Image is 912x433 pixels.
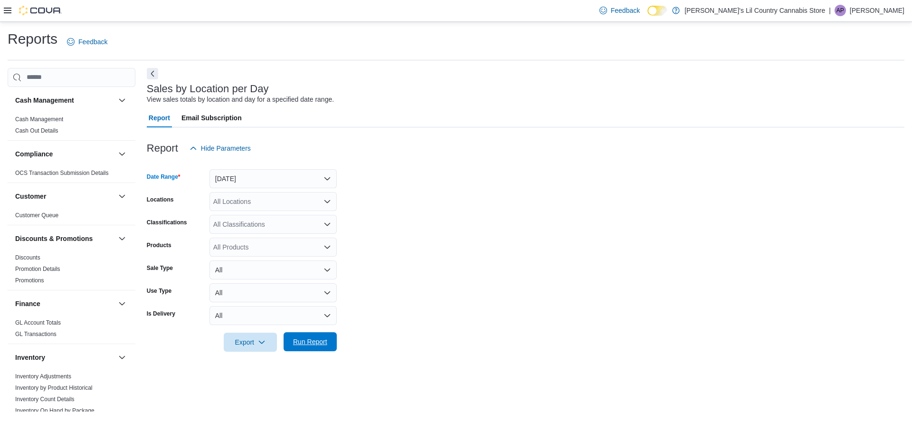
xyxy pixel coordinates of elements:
div: Customer [8,210,135,225]
a: Customer Queue [15,212,58,219]
button: Customer [116,191,128,202]
span: OCS Transaction Submission Details [15,169,109,177]
p: [PERSON_NAME]'s Lil Country Cannabis Store [684,5,825,16]
a: GL Transactions [15,331,57,337]
span: Feedback [78,37,107,47]
h3: Cash Management [15,96,74,105]
button: Compliance [116,148,128,160]
button: Open list of options [323,198,331,205]
span: Report [149,108,170,127]
p: [PERSON_NAME] [850,5,904,16]
a: OCS Transaction Submission Details [15,170,109,176]
label: Use Type [147,287,171,295]
h3: Discounts & Promotions [15,234,93,243]
a: Inventory Count Details [15,396,75,403]
h3: Customer [15,192,46,201]
h3: Compliance [15,149,53,159]
div: Cash Management [8,114,135,140]
label: Sale Type [147,264,173,272]
label: Classifications [147,219,187,226]
a: Feedback [63,32,111,51]
h3: Report [147,143,178,154]
span: Feedback [611,6,640,15]
a: Cash Management [15,116,63,123]
p: | [829,5,831,16]
span: Inventory Adjustments [15,373,71,380]
button: All [209,283,337,302]
h1: Reports [8,29,57,48]
a: Cash Out Details [15,127,58,134]
button: All [209,260,337,279]
div: Discounts & Promotions [8,252,135,290]
button: Inventory [15,353,114,362]
span: Hide Parameters [201,144,251,153]
button: Open list of options [323,243,331,251]
button: Open list of options [323,221,331,228]
span: GL Transactions [15,330,57,338]
button: Hide Parameters [186,139,255,158]
a: Inventory On Hand by Package [15,407,95,414]
div: View sales totals by location and day for a specified date range. [147,95,334,105]
a: Discounts [15,254,40,261]
span: Inventory Count Details [15,395,75,403]
a: Promotion Details [15,266,60,272]
label: Date Range [147,173,180,181]
span: Customer Queue [15,212,58,219]
div: Finance [8,317,135,344]
button: Cash Management [116,95,128,106]
button: Cash Management [15,96,114,105]
span: Run Report [293,337,327,346]
img: Cova [19,6,62,15]
button: Compliance [15,149,114,159]
h3: Inventory [15,353,45,362]
span: Cash Management [15,115,63,123]
input: Dark Mode [647,6,667,16]
span: Promotion Details [15,265,60,273]
span: Inventory On Hand by Package [15,407,95,414]
div: Alexis Peters [835,5,846,16]
button: Inventory [116,352,128,363]
span: Export [229,333,271,352]
button: Customer [15,192,114,201]
div: Compliance [8,167,135,183]
a: GL Account Totals [15,319,61,326]
span: AP [836,5,844,16]
button: [DATE] [209,169,337,188]
a: Inventory by Product Historical [15,385,93,391]
span: Email Subscription [181,108,242,127]
label: Products [147,241,171,249]
button: Next [147,68,158,79]
label: Is Delivery [147,310,175,318]
a: Promotions [15,277,44,284]
a: Feedback [596,1,644,20]
button: Finance [15,299,114,308]
h3: Sales by Location per Day [147,83,269,95]
span: Promotions [15,277,44,284]
button: All [209,306,337,325]
button: Discounts & Promotions [15,234,114,243]
button: Finance [116,298,128,309]
button: Discounts & Promotions [116,233,128,244]
h3: Finance [15,299,40,308]
button: Export [224,333,277,352]
label: Locations [147,196,174,203]
a: Inventory Adjustments [15,373,71,380]
button: Run Report [284,332,337,351]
